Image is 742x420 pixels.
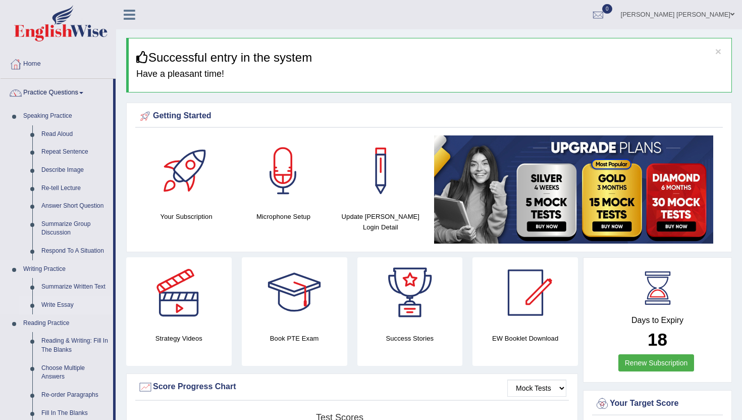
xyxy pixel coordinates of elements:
a: Repeat Sentence [37,143,113,161]
div: Score Progress Chart [138,380,566,395]
a: Reading & Writing: Fill In The Blanks [37,332,113,359]
button: × [715,46,721,57]
a: Reading Practice [19,314,113,333]
div: Getting Started [138,109,720,124]
h4: Days to Expiry [595,316,720,325]
a: Summarize Written Text [37,278,113,296]
h4: Strategy Videos [126,333,232,344]
h4: Success Stories [357,333,463,344]
a: Summarize Group Discussion [37,215,113,242]
h4: Your Subscription [143,211,230,222]
a: Answer Short Question [37,197,113,215]
a: Choose Multiple Answers [37,359,113,386]
h4: Have a pleasant time! [136,69,724,79]
a: Re-tell Lecture [37,179,113,198]
a: Renew Subscription [618,354,695,371]
a: Describe Image [37,161,113,179]
h4: Book PTE Exam [242,333,347,344]
b: 18 [648,330,667,349]
a: Writing Practice [19,260,113,278]
a: Practice Questions [1,79,113,104]
span: 0 [602,4,612,14]
a: Write Essay [37,296,113,314]
img: small5.jpg [434,135,713,244]
a: Re-order Paragraphs [37,386,113,404]
h4: EW Booklet Download [472,333,578,344]
a: Respond To A Situation [37,242,113,260]
a: Speaking Practice [19,107,113,125]
a: Read Aloud [37,125,113,144]
h4: Update [PERSON_NAME] Login Detail [337,211,424,232]
h3: Successful entry in the system [136,51,724,64]
a: Home [1,50,116,75]
div: Your Target Score [595,396,720,411]
h4: Microphone Setup [240,211,327,222]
